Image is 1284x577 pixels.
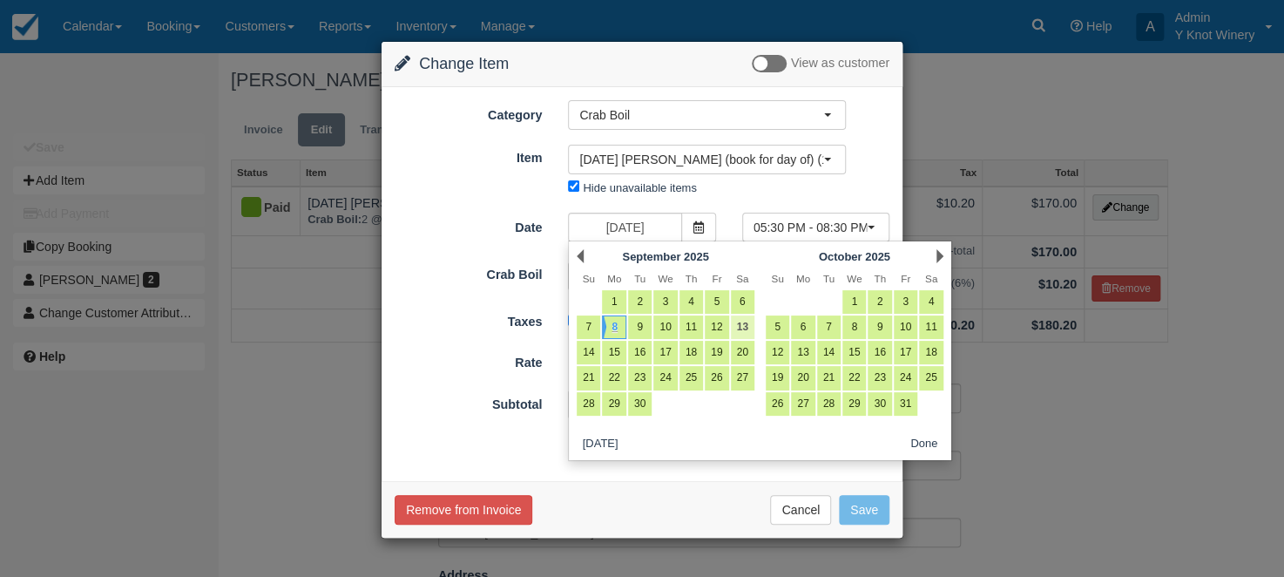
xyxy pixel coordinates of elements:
a: 2 [628,290,652,314]
a: 29 [842,392,866,416]
a: 31 [894,392,917,416]
a: 27 [791,392,814,416]
label: Date [382,213,555,237]
span: Sunday [583,273,595,284]
a: 16 [628,341,652,364]
a: 13 [731,316,754,339]
a: 20 [791,366,814,390]
button: Save [839,495,889,525]
span: 2025 [684,250,709,263]
span: October [819,250,862,263]
a: 10 [653,316,677,339]
button: [DATE] [576,434,625,456]
label: Rate [382,348,555,372]
a: 24 [653,366,677,390]
a: 21 [577,366,600,390]
span: Change Item [419,55,509,72]
span: Thursday [874,273,886,284]
a: 3 [894,290,917,314]
a: 25 [919,366,943,390]
span: Tuesday [634,273,645,284]
a: 4 [679,290,703,314]
a: 26 [705,366,728,390]
a: Prev [577,249,584,263]
a: 1 [602,290,625,314]
span: Friday [901,273,910,284]
a: 28 [577,392,600,416]
a: 24 [894,366,917,390]
a: 22 [602,366,625,390]
a: 23 [628,366,652,390]
a: 5 [705,290,728,314]
a: 18 [919,341,943,364]
span: Friday [712,273,721,284]
a: 14 [817,341,841,364]
a: 17 [653,341,677,364]
a: 12 [705,316,728,339]
a: 7 [577,316,600,339]
span: Thursday [686,273,698,284]
a: 29 [602,392,625,416]
a: 30 [868,392,891,416]
span: Crab Boil [579,106,823,124]
a: 25 [679,366,703,390]
a: 9 [628,316,652,339]
a: 10 [894,316,917,339]
a: 13 [791,341,814,364]
a: 11 [679,316,703,339]
a: Next [936,249,943,263]
a: 19 [766,366,789,390]
a: 8 [842,316,866,339]
span: 05:30 PM - 08:30 PM [754,219,867,236]
a: 23 [868,366,891,390]
div: 2 @ $85.00 [555,350,902,378]
button: [DATE] [PERSON_NAME] (book for day of) (116) [568,145,846,174]
span: Monday [607,273,621,284]
button: 05:30 PM - 08:30 PM [742,213,889,242]
a: 12 [766,341,789,364]
a: 8 [602,316,625,339]
span: 2025 [865,250,890,263]
span: Wednesday [847,273,862,284]
a: 14 [577,341,600,364]
a: 5 [766,316,789,339]
a: 17 [894,341,917,364]
button: Crab Boil [568,100,846,130]
a: 19 [705,341,728,364]
a: 9 [868,316,891,339]
label: Crab Boil [382,260,555,284]
label: Taxes [382,307,555,331]
a: 28 [817,392,841,416]
span: Monday [796,273,810,284]
label: Subtotal [382,390,555,414]
a: 7 [817,316,841,339]
a: 21 [817,366,841,390]
a: 6 [791,316,814,339]
a: 30 [628,392,652,416]
span: Saturday [736,273,748,284]
a: 27 [731,366,754,390]
button: Remove from Invoice [395,495,532,525]
a: 6 [731,290,754,314]
span: Saturday [925,273,937,284]
a: 4 [919,290,943,314]
a: 22 [842,366,866,390]
span: Wednesday [658,273,672,284]
a: 16 [868,341,891,364]
a: 20 [731,341,754,364]
label: Item [382,143,555,167]
a: 15 [602,341,625,364]
label: Category [382,100,555,125]
a: 26 [766,392,789,416]
span: [DATE] [PERSON_NAME] (book for day of) (116) [579,151,823,168]
a: 11 [919,316,943,339]
a: 3 [653,290,677,314]
label: Hide unavailable items [583,181,696,194]
span: Sunday [771,273,783,284]
button: Cancel [770,495,831,525]
button: Done [903,434,944,456]
span: Tuesday [823,273,835,284]
a: 15 [842,341,866,364]
a: 2 [868,290,891,314]
span: September [622,250,680,263]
